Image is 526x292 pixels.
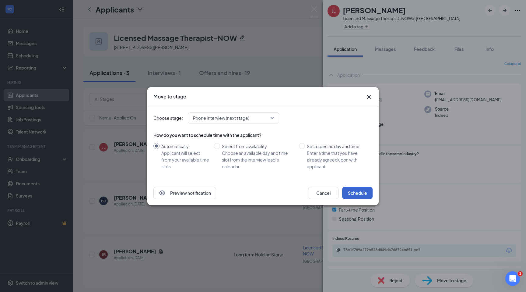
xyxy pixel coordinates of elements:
[161,143,209,150] div: Automatically
[505,271,520,286] iframe: Intercom live chat
[153,132,373,138] div: How do you want to schedule time with the applicant?
[342,187,373,199] button: Schedule
[222,150,294,170] div: Choose an available day and time slot from the interview lead’s calendar
[222,143,294,150] div: Select from availability
[161,150,209,170] div: Applicant will select from your available time slots
[518,271,523,276] span: 1
[159,189,166,197] svg: Eye
[153,187,216,199] button: EyePreview notification
[365,93,373,101] button: Close
[153,115,183,121] span: Choose stage:
[153,93,186,100] h3: Move to stage
[193,113,249,123] span: Phone Interview (next stage)
[307,143,368,150] div: Set a specific day and time
[307,150,368,170] div: Enter a time that you have already agreed upon with applicant
[365,93,373,101] svg: Cross
[308,187,338,199] button: Cancel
